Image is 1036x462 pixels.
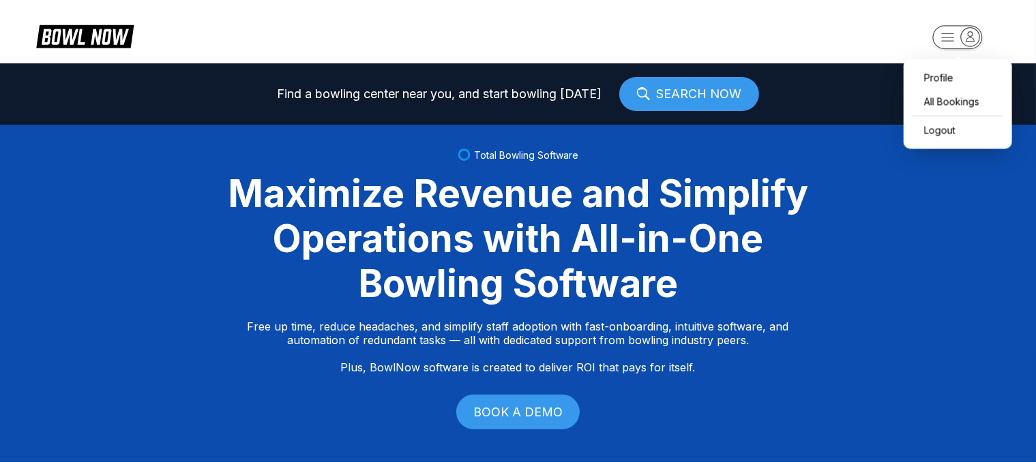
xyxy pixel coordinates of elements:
a: BOOK A DEMO [456,395,580,429]
p: Free up time, reduce headaches, and simplify staff adoption with fast-onboarding, intuitive softw... [248,320,789,374]
a: SEARCH NOW [619,77,759,111]
a: Profile [911,65,1005,89]
div: Maximize Revenue and Simplify Operations with All-in-One Bowling Software [211,171,825,306]
span: Total Bowling Software [474,149,578,161]
button: Logout [911,118,959,142]
a: All Bookings [911,89,1005,113]
span: Find a bowling center near you, and start bowling [DATE] [278,87,602,101]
